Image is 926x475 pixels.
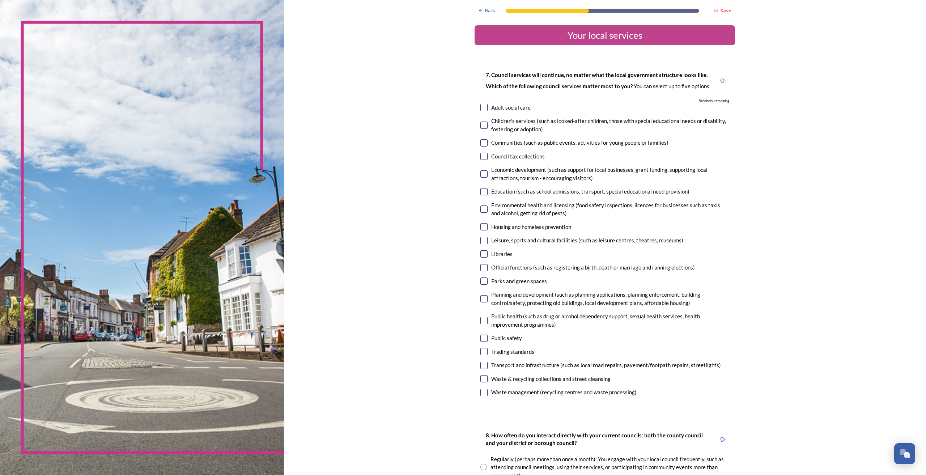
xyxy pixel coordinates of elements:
[491,223,571,231] div: Housing and homeless prevention
[491,152,545,161] div: Council tax collections
[491,361,721,369] div: Transport and infrastructure (such as local road repairs, pavement/footpath repairs, streetlights)
[486,83,634,89] strong: Which of the following council services matter most to you?
[491,201,729,217] div: Environmental health and licensing (food safety inspections, licences for businesses such as taxi...
[491,236,683,245] div: Leisure, sports and cultural facilities (such as leisure centres, theatres, museums)
[894,443,915,464] button: Open Chat
[486,432,704,446] strong: 8. How often do you interact directly with your current councils: both the county council and you...
[491,166,729,182] div: Economic development (such as support for local businesses, grant funding, supporting local attra...
[720,7,731,14] strong: Save
[491,375,611,383] div: Waste & recycling collections and street cleansing
[491,187,689,196] div: Education (such as school admissions, transport, special educational need provision)
[491,103,531,112] div: Adult social care
[491,388,637,396] div: Waste management (recycling centres and waste processing)
[485,7,495,14] span: Back
[491,250,513,258] div: Libraries
[491,139,668,147] div: Communities (such as public events, activities for young people or families)
[491,334,522,342] div: Public safety
[486,82,710,90] p: You can select up to five options.
[491,348,534,356] div: Trading standards
[491,290,729,307] div: Planning and development (such as planning applications, planning enforcement, building control/s...
[491,277,547,285] div: Parks and green spaces
[491,117,729,133] div: Children's services (such as looked-after children, those with special educational needs or disab...
[491,263,695,272] div: Official functions (such as registering a birth, death or marriage and running elections)
[477,28,732,42] div: Your local services
[699,98,729,103] span: 5 choice(s) remaining
[486,72,708,78] strong: 7. Council services will continue, no matter what the local government structure looks like.
[491,312,729,328] div: Public health (such as drug or alcohol dependency support, sexual health services, health improve...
